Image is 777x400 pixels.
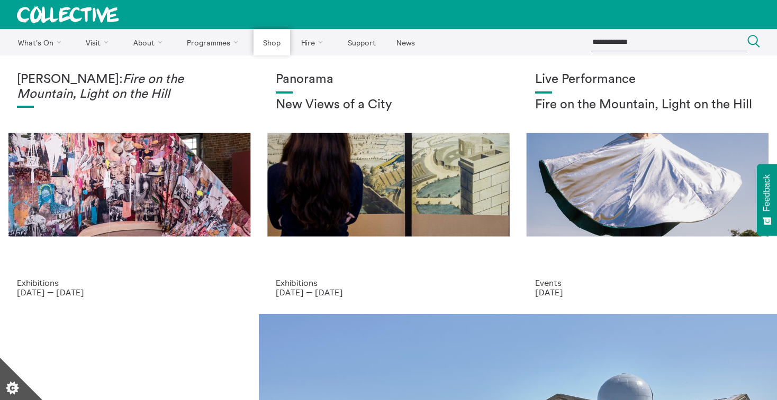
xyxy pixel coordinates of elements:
[17,73,184,100] em: Fire on the Mountain, Light on the Hill
[276,98,501,113] h2: New Views of a City
[259,55,518,314] a: Collective Panorama June 2025 small file 8 Panorama New Views of a City Exhibitions [DATE] — [DATE]
[292,29,337,55] a: Hire
[276,72,501,87] h1: Panorama
[124,29,176,55] a: About
[757,164,777,236] button: Feedback - Show survey
[17,278,242,287] p: Exhibitions
[17,72,242,101] h1: [PERSON_NAME]:
[535,278,760,287] p: Events
[387,29,424,55] a: News
[178,29,252,55] a: Programmes
[518,55,777,314] a: Photo: Eoin Carey Live Performance Fire on the Mountain, Light on the Hill Events [DATE]
[762,174,772,211] span: Feedback
[535,98,760,113] h2: Fire on the Mountain, Light on the Hill
[276,278,501,287] p: Exhibitions
[254,29,290,55] a: Shop
[77,29,122,55] a: Visit
[535,72,760,87] h1: Live Performance
[338,29,385,55] a: Support
[276,287,501,297] p: [DATE] — [DATE]
[17,287,242,297] p: [DATE] — [DATE]
[8,29,75,55] a: What's On
[535,287,760,297] p: [DATE]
